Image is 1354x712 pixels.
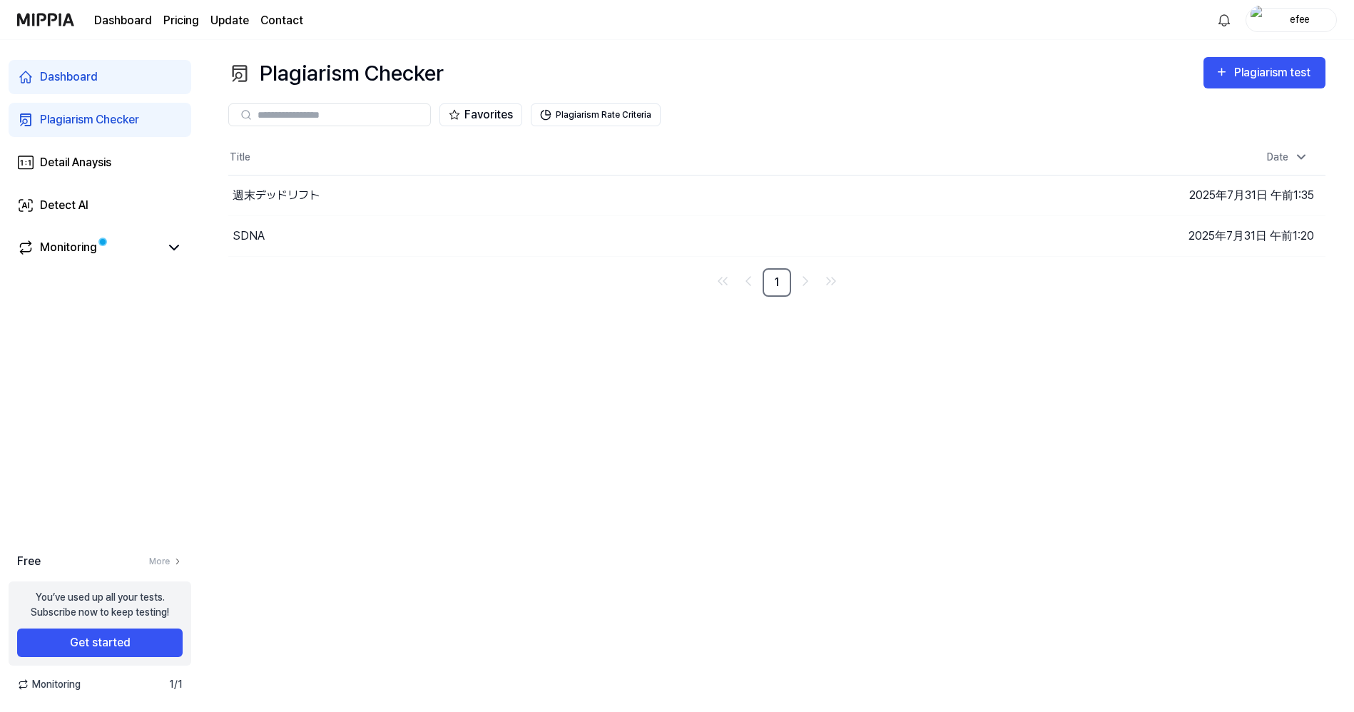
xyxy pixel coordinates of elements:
[233,228,265,245] div: SDNA
[260,12,303,29] a: Contact
[40,239,97,256] div: Monitoring
[439,103,522,126] button: Favorites
[9,146,191,180] a: Detail Anaysis
[17,677,81,692] span: Monitoring
[9,60,191,94] a: Dashboard
[1052,215,1326,256] td: 2025年7月31日 午前1:20
[794,270,817,293] a: Go to next page
[40,154,111,171] div: Detail Anaysis
[149,555,183,568] a: More
[1272,11,1328,27] div: efee
[17,553,41,570] span: Free
[1216,11,1233,29] img: 알림
[40,111,139,128] div: Plagiarism Checker
[531,103,661,126] button: Plagiarism Rate Criteria
[40,197,88,214] div: Detect AI
[228,57,444,89] div: Plagiarism Checker
[228,268,1325,297] nav: pagination
[17,629,183,657] button: Get started
[40,68,98,86] div: Dashboard
[169,677,183,692] span: 1 / 1
[9,188,191,223] a: Detect AI
[163,12,199,29] a: Pricing
[9,103,191,137] a: Plagiarism Checker
[1246,8,1337,32] button: profileefee
[1203,57,1325,88] button: Plagiarism test
[1261,146,1314,169] div: Date
[17,239,160,256] a: Monitoring
[228,141,1052,175] th: Title
[31,590,169,620] div: You’ve used up all your tests. Subscribe now to keep testing!
[210,12,249,29] a: Update
[1052,175,1326,215] td: 2025年7月31日 午前1:35
[1234,63,1314,82] div: Plagiarism test
[94,12,152,29] a: Dashboard
[1251,6,1268,34] img: profile
[233,187,320,204] div: 週末デッドリフト
[711,270,734,293] a: Go to first page
[737,270,760,293] a: Go to previous page
[820,270,843,293] a: Go to last page
[763,268,791,297] a: 1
